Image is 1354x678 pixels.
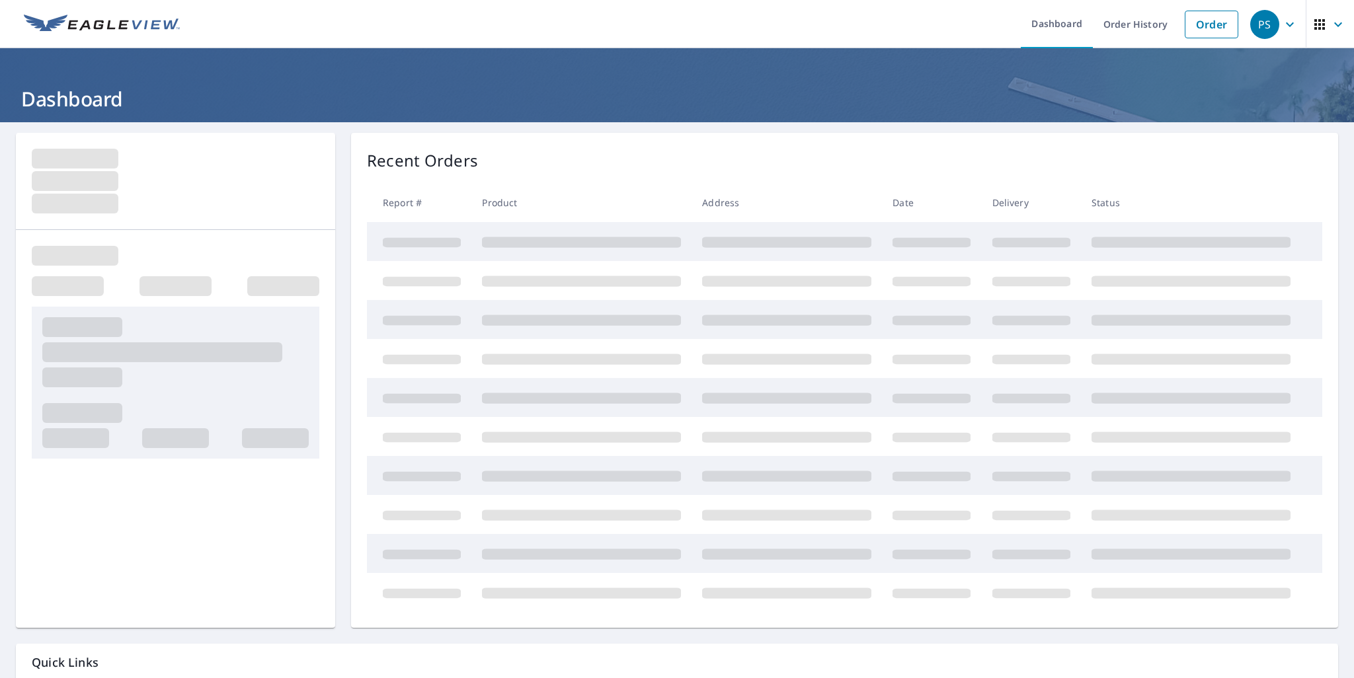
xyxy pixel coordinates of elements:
[16,85,1338,112] h1: Dashboard
[982,183,1081,222] th: Delivery
[471,183,692,222] th: Product
[1185,11,1238,38] a: Order
[692,183,882,222] th: Address
[32,654,1322,671] p: Quick Links
[1250,10,1279,39] div: PS
[367,183,471,222] th: Report #
[1081,183,1301,222] th: Status
[24,15,180,34] img: EV Logo
[367,149,478,172] p: Recent Orders
[882,183,981,222] th: Date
